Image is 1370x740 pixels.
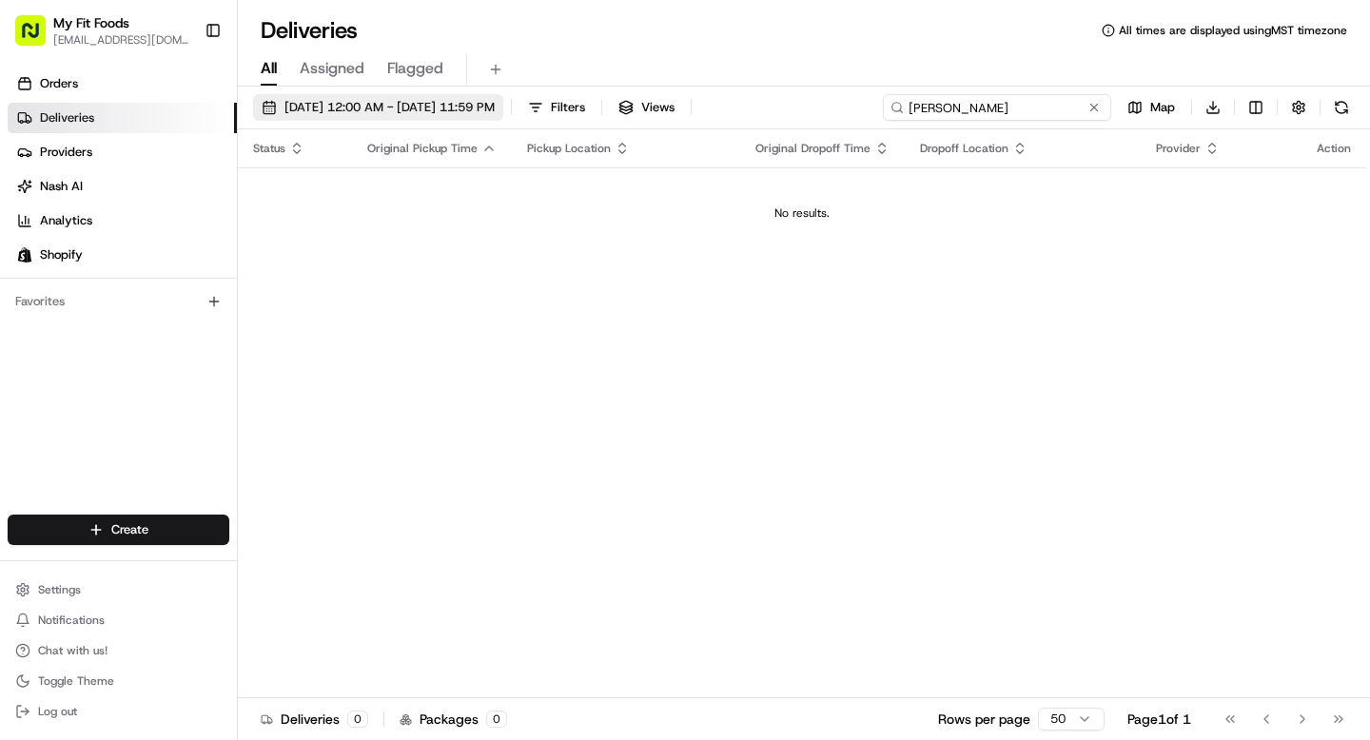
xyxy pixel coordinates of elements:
button: Filters [519,94,594,121]
span: Nash AI [40,178,83,195]
span: Create [111,521,148,538]
div: Deliveries [261,710,368,729]
span: Settings [38,582,81,597]
span: Orders [40,75,78,92]
a: Shopify [8,240,237,270]
span: All [261,57,277,80]
span: Flagged [387,57,443,80]
span: Dropoff Location [920,141,1008,156]
span: Provider [1156,141,1201,156]
div: Page 1 of 1 [1127,710,1191,729]
button: My Fit Foods[EMAIL_ADDRESS][DOMAIN_NAME] [8,8,197,53]
input: Type to search [883,94,1111,121]
span: All times are displayed using MST timezone [1119,23,1347,38]
button: [EMAIL_ADDRESS][DOMAIN_NAME] [53,32,189,48]
span: Notifications [38,613,105,628]
span: Pickup Location [527,141,611,156]
div: Packages [400,710,507,729]
a: Providers [8,137,237,167]
input: Clear [49,123,314,143]
span: Toggle Theme [38,673,114,689]
a: 💻API Documentation [153,366,313,400]
img: 8571987876998_91fb9ceb93ad5c398215_72.jpg [40,182,74,216]
button: Toggle Theme [8,668,229,694]
img: Wisdom Oko [19,277,49,314]
div: Past conversations [19,247,122,263]
div: We're available if you need us! [86,201,262,216]
span: Knowledge Base [38,374,146,393]
a: Powered byPylon [134,419,230,435]
button: Views [610,94,683,121]
div: 📗 [19,376,34,391]
span: Original Pickup Time [367,141,478,156]
img: 1736555255976-a54dd68f-1ca7-489b-9aae-adbdc363a1c4 [19,182,53,216]
span: Views [641,99,675,116]
button: Refresh [1328,94,1355,121]
span: Original Dropoff Time [755,141,871,156]
span: [DATE] [217,295,256,310]
span: Wisdom [PERSON_NAME] [59,295,203,310]
button: My Fit Foods [53,13,129,32]
img: Shopify logo [17,247,32,263]
button: Map [1119,94,1184,121]
button: Start new chat [323,187,346,210]
div: Action [1317,141,1351,156]
div: Start new chat [86,182,312,201]
div: 0 [486,711,507,728]
button: Settings [8,576,229,603]
p: Rows per page [938,710,1030,729]
button: See all [295,243,346,266]
span: Status [253,141,285,156]
p: Welcome 👋 [19,76,346,107]
span: Deliveries [40,109,94,127]
div: Favorites [8,286,229,317]
button: [DATE] 12:00 AM - [DATE] 11:59 PM [253,94,503,121]
button: Log out [8,698,229,725]
span: Chat with us! [38,643,108,658]
img: Nash [19,19,57,57]
button: Chat with us! [8,637,229,664]
span: Pylon [189,420,230,435]
div: 0 [347,711,368,728]
h1: Deliveries [261,15,358,46]
a: 📗Knowledge Base [11,366,153,400]
img: 1736555255976-a54dd68f-1ca7-489b-9aae-adbdc363a1c4 [38,296,53,311]
button: Notifications [8,607,229,633]
span: Assigned [300,57,364,80]
span: Analytics [40,212,92,229]
span: API Documentation [180,374,305,393]
span: • [206,295,213,310]
a: Deliveries [8,103,237,133]
span: Providers [40,144,92,161]
span: Log out [38,704,77,719]
span: Map [1150,99,1175,116]
button: Create [8,515,229,545]
a: Analytics [8,205,237,236]
span: Shopify [40,246,83,263]
span: [DATE] 12:00 AM - [DATE] 11:59 PM [284,99,495,116]
a: Orders [8,68,237,99]
span: Filters [551,99,585,116]
div: No results. [245,205,1359,221]
a: Nash AI [8,171,237,202]
div: 💻 [161,376,176,391]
